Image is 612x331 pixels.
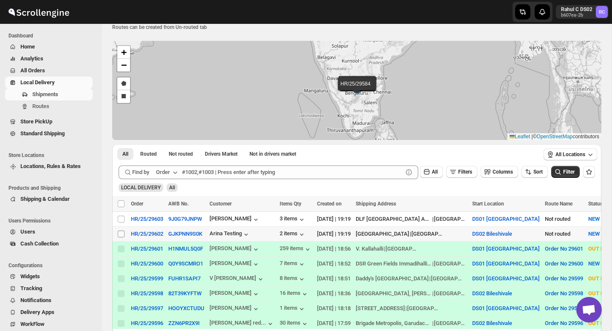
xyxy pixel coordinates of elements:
button: All Orders [5,65,93,77]
div: [GEOGRAPHIC_DATA] [434,215,467,223]
button: Order No 29600 [545,260,583,267]
span: Configurations [8,262,96,269]
button: HR/25/29602 [131,231,163,237]
button: Widgets [5,271,93,282]
span: Users [20,228,35,235]
span: Sort [533,169,543,175]
button: Order [151,165,184,179]
button: Delivery Apps [5,306,93,318]
button: 3 items [280,215,306,224]
button: Order No 29597 [545,305,583,311]
button: WorkFlow [5,318,93,330]
div: [GEOGRAPHIC_DATA] [407,304,440,313]
span: Order [131,201,143,207]
button: Notifications [5,294,93,306]
img: Marker [350,84,363,93]
div: 1 items [280,305,306,313]
p: Routes can be created from Un-routed tab [112,24,209,31]
span: Locations, Rules & Rates [20,163,81,169]
div: | [356,215,467,223]
img: Marker [351,84,364,93]
button: [PERSON_NAME] red... [210,320,275,328]
div: [GEOGRAPHIC_DATA] [356,230,409,238]
div: Arina Testing [210,230,250,239]
button: Order No 29599 [545,275,583,282]
button: Order No 29598 [545,290,583,297]
span: LOCAL DELIVERY [121,185,161,191]
a: Zoom in [117,46,130,59]
button: Routed [135,148,162,160]
span: Dashboard [8,32,96,39]
div: HR/25/29597 [131,305,163,311]
button: 8 items [280,275,306,283]
div: | [356,319,467,328]
button: HR/25/29600 [131,260,163,267]
div: | [356,289,467,298]
div: Not routed [545,230,583,238]
img: ScrollEngine [7,1,71,23]
button: All Locations [544,148,597,160]
button: Order No 29601 [545,245,583,252]
a: Leaflet [510,134,530,140]
button: Home [5,41,93,53]
button: DS01 [GEOGRAPHIC_DATA] [472,275,540,282]
button: 82T39KYFTW [168,290,201,297]
span: NEW [588,216,600,222]
span: | [532,134,533,140]
button: [PERSON_NAME] [210,245,260,254]
span: NEW [588,260,600,267]
button: Sort [521,166,548,178]
text: RC [599,9,605,15]
div: [PERSON_NAME] red... [210,320,266,326]
div: [PERSON_NAME] [210,215,260,224]
span: Cash Collection [20,240,59,247]
button: 9J0G79JNPW [168,216,202,222]
button: DS01 [GEOGRAPHIC_DATA] [472,245,540,252]
button: 16 items [280,290,309,298]
div: Not routed [545,215,583,223]
button: Analytics [5,53,93,65]
div: [DATE] | 18:18 [317,304,351,313]
div: Open chat [576,297,602,322]
span: Local Delivery [20,79,55,86]
button: [PERSON_NAME] [210,290,260,298]
span: Start Location [472,201,504,207]
button: GJKPNN9S0K [168,231,202,237]
div: [DATE] | 19:19 [317,230,351,238]
div: [DATE] | 18:52 [317,260,351,268]
div: | [356,274,467,283]
div: [GEOGRAPHIC_DATA] [434,289,467,298]
button: Order No 29596 [545,320,583,326]
button: Users [5,226,93,238]
button: Shipments [5,88,93,100]
button: 2 items [280,230,306,239]
img: Marker [349,84,362,94]
button: HR/25/29598 [131,290,163,297]
span: WorkFlow [20,321,45,327]
img: Marker [351,83,364,92]
div: [PERSON_NAME] [210,260,260,268]
div: [GEOGRAPHIC_DATA] [434,319,467,328]
div: Brigade Metropolis, Garudachar Palya, [GEOGRAPHIC_DATA] [356,319,432,328]
span: Shipping & Calendar [20,196,70,202]
button: HR/25/29601 [131,245,163,252]
button: All [117,148,133,160]
button: 30 items [280,320,309,328]
button: Locations, Rules & Rates [5,160,93,172]
span: Status [588,201,603,207]
button: Q0Y9SCMRO1 [168,260,203,267]
a: Draw a rectangle [117,90,130,103]
div: [STREET_ADDRESS] [356,304,405,313]
span: AWB No. [168,201,189,207]
div: [GEOGRAPHIC_DATA] [411,230,445,238]
span: Items Qty [280,201,301,207]
button: HR/25/29603 [131,216,163,222]
div: [DATE] | 19:19 [317,215,351,223]
img: Marker [350,83,363,92]
button: DS02 Bileshivale [472,320,512,326]
p: b607ea-2b [561,13,592,18]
